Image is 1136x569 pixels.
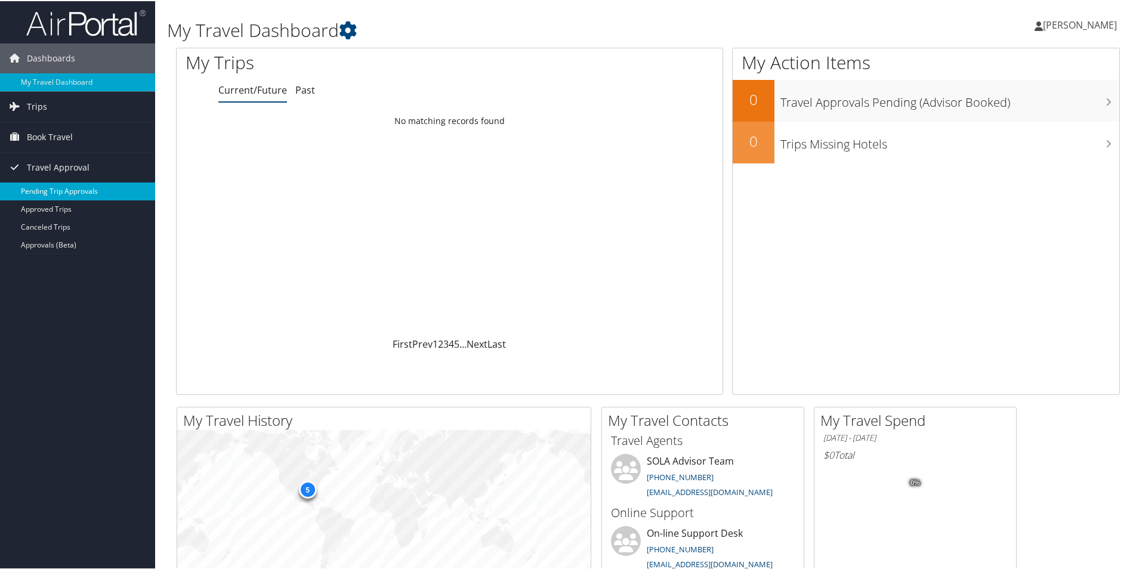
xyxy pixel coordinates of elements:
[27,151,89,181] span: Travel Approval
[780,87,1119,110] h3: Travel Approvals Pending (Advisor Booked)
[780,129,1119,151] h3: Trips Missing Hotels
[177,109,723,131] td: No matching records found
[1043,17,1117,30] span: [PERSON_NAME]
[823,447,834,460] span: $0
[733,49,1119,74] h1: My Action Items
[27,91,47,120] span: Trips
[611,431,795,448] h3: Travel Agents
[183,409,591,429] h2: My Travel History
[186,49,486,74] h1: My Trips
[647,543,714,553] a: [PHONE_NUMBER]
[605,453,801,502] li: SOLA Advisor Team
[26,8,146,36] img: airportal-logo.png
[449,336,454,350] a: 4
[823,447,1007,460] h6: Total
[733,79,1119,120] a: 0Travel Approvals Pending (Advisor Booked)
[412,336,433,350] a: Prev
[295,82,315,95] a: Past
[27,42,75,72] span: Dashboards
[27,121,73,151] span: Book Travel
[611,503,795,520] h3: Online Support
[910,478,920,485] tspan: 0%
[467,336,487,350] a: Next
[298,480,316,497] div: 5
[647,485,773,496] a: [EMAIL_ADDRESS][DOMAIN_NAME]
[454,336,459,350] a: 5
[443,336,449,350] a: 3
[433,336,438,350] a: 1
[218,82,287,95] a: Current/Future
[167,17,808,42] h1: My Travel Dashboard
[1035,6,1129,42] a: [PERSON_NAME]
[647,558,773,568] a: [EMAIL_ADDRESS][DOMAIN_NAME]
[823,431,1007,443] h6: [DATE] - [DATE]
[733,120,1119,162] a: 0Trips Missing Hotels
[647,471,714,481] a: [PHONE_NUMBER]
[608,409,804,429] h2: My Travel Contacts
[438,336,443,350] a: 2
[733,88,774,109] h2: 0
[820,409,1016,429] h2: My Travel Spend
[459,336,467,350] span: …
[487,336,506,350] a: Last
[393,336,412,350] a: First
[733,130,774,150] h2: 0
